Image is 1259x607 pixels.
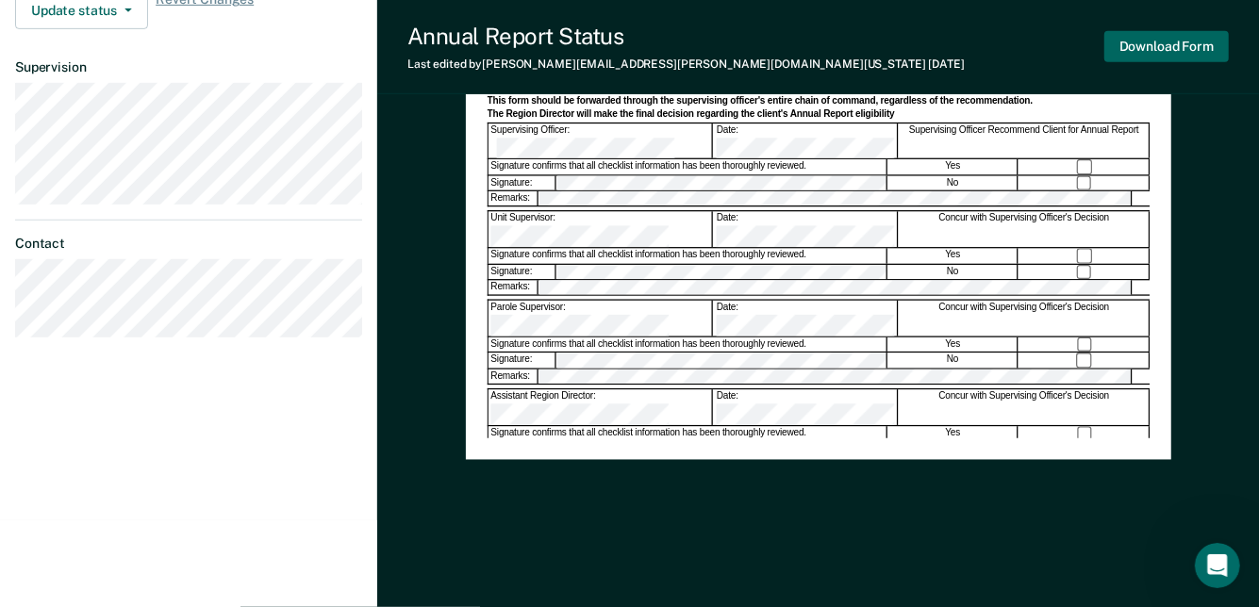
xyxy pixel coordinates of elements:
div: No [887,353,1018,369]
div: No [887,175,1018,190]
div: Concur with Supervising Officer's Decision [899,390,1150,425]
div: No [887,265,1018,280]
iframe: Intercom live chat [1195,543,1240,588]
div: This form should be forwarded through the supervising officer's entire chain of command, regardle... [487,95,1150,107]
div: Unit Supervisor: [488,212,712,247]
div: Concur with Supervising Officer's Decision [899,212,1150,247]
div: Date: [714,212,898,247]
div: Supervising Officer: [488,123,712,158]
div: Supervising Officer Recommend Client for Annual Report [899,123,1150,158]
div: Assistant Region Director: [488,390,712,425]
div: The Region Director will make the final decision regarding the client's Annual Report eligibility [487,108,1150,121]
div: Annual Report Status [407,23,965,50]
div: Parole Supervisor: [488,302,712,336]
div: Signature: [488,265,555,280]
div: Signature confirms that all checklist information has been thoroughly reviewed. [488,249,886,264]
div: Remarks: [488,191,538,205]
div: Signature confirms that all checklist information has been thoroughly reviewed. [488,337,886,353]
button: Download Form [1104,31,1229,62]
div: Concur with Supervising Officer's Decision [899,302,1150,336]
div: Remarks: [488,281,538,295]
div: Date: [714,390,898,425]
dt: Contact [15,236,362,252]
div: Yes [887,337,1018,353]
div: Signature confirms that all checklist information has been thoroughly reviewed. [488,426,886,441]
div: Date: [714,123,898,158]
div: Yes [887,426,1018,441]
span: [DATE] [929,57,965,71]
div: Date: [714,302,898,336]
div: Last edited by [PERSON_NAME][EMAIL_ADDRESS][PERSON_NAME][DOMAIN_NAME][US_STATE] [407,57,965,71]
dt: Supervision [15,59,362,75]
div: Signature confirms that all checklist information has been thoroughly reviewed. [488,159,886,174]
div: Signature: [488,353,555,369]
div: Signature: [488,175,555,190]
div: Yes [887,249,1018,264]
div: Yes [887,159,1018,174]
div: Remarks: [488,369,538,384]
